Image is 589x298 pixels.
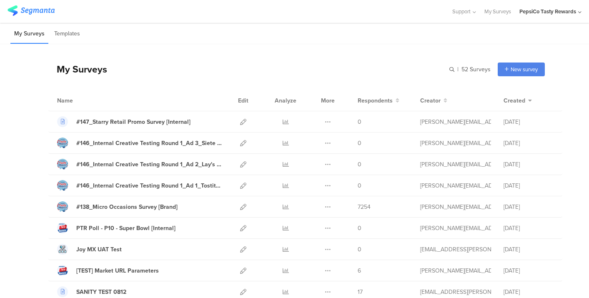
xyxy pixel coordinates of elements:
[504,224,554,233] div: [DATE]
[57,116,190,127] a: #147_Starry Retail Promo Survey [Internal]
[420,266,491,275] div: megan.lynch@pepsico.com
[358,203,371,211] span: 7254
[358,118,361,126] span: 0
[504,266,554,275] div: [DATE]
[519,8,576,15] div: PepsiCo Tasty Rewards
[504,203,554,211] div: [DATE]
[504,160,554,169] div: [DATE]
[456,65,460,74] span: |
[358,181,361,190] span: 0
[504,96,525,105] span: Created
[420,139,491,148] div: megan.lynch@pepsico.com
[420,96,447,105] button: Creator
[504,96,532,105] button: Created
[452,8,471,15] span: Support
[57,201,178,212] a: #138_Micro Occasions Survey [Brand]
[273,90,298,111] div: Analyze
[76,245,122,254] div: Joy MX UAT Test
[358,96,399,105] button: Respondents
[358,288,363,296] span: 17
[358,266,361,275] span: 6
[358,96,393,105] span: Respondents
[504,118,554,126] div: [DATE]
[420,181,491,190] div: megan.lynch@pepsico.com
[76,224,175,233] div: PTR Poll - P10 - Super Bowl [Internal]
[420,224,491,233] div: megan.lynch@pepsico.com
[57,159,222,170] a: #146_Internal Creative Testing Round 1_Ad 2_Lay's [Internal]
[8,5,55,16] img: segmanta logo
[57,96,107,105] div: Name
[234,90,252,111] div: Edit
[76,139,222,148] div: #146_Internal Creative Testing Round 1_Ad 3_Siete [Internal]
[76,266,159,275] div: [TEST] Market URL Parameters
[358,139,361,148] span: 0
[57,138,222,148] a: #146_Internal Creative Testing Round 1_Ad 3_Siete [Internal]
[57,180,222,191] a: #146_Internal Creative Testing Round 1_Ad 1_Tostitos [Internal]
[76,203,178,211] div: #138_Micro Occasions Survey [Brand]
[76,160,222,169] div: #146_Internal Creative Testing Round 1_Ad 2_Lay's [Internal]
[76,181,222,190] div: #146_Internal Creative Testing Round 1_Ad 1_Tostitos [Internal]
[420,96,441,105] span: Creator
[10,24,48,44] li: My Surveys
[57,286,126,297] a: SANITY TEST 0812
[57,223,175,233] a: PTR Poll - P10 - Super Bowl [Internal]
[504,181,554,190] div: [DATE]
[420,203,491,211] div: megan.lynch@pepsico.com
[358,245,361,254] span: 0
[420,118,491,126] div: megan.lynch@pepsico.com
[76,118,190,126] div: #147_Starry Retail Promo Survey [Internal]
[358,224,361,233] span: 0
[504,245,554,254] div: [DATE]
[57,244,122,255] a: Joy MX UAT Test
[358,160,361,169] span: 0
[504,139,554,148] div: [DATE]
[504,288,554,296] div: [DATE]
[76,288,126,296] div: SANITY TEST 0812
[461,65,491,74] span: 52 Surveys
[420,288,491,296] div: andreza.godoy.contractor@pepsico.com
[420,160,491,169] div: megan.lynch@pepsico.com
[319,90,337,111] div: More
[48,62,107,76] div: My Surveys
[57,265,159,276] a: [TEST] Market URL Parameters
[420,245,491,254] div: andreza.godoy.contractor@pepsico.com
[511,65,538,73] span: New survey
[50,24,84,44] li: Templates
